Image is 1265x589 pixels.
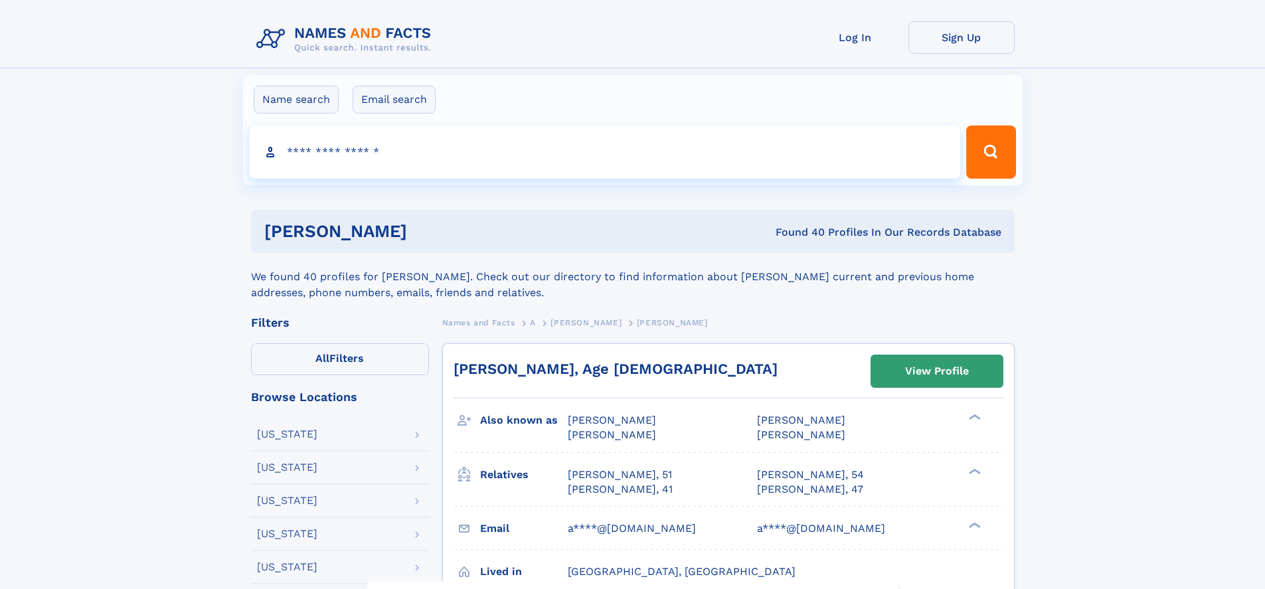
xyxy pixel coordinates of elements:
[254,86,339,114] label: Name search
[353,86,436,114] label: Email search
[257,429,317,440] div: [US_STATE]
[568,414,656,426] span: [PERSON_NAME]
[757,428,845,441] span: [PERSON_NAME]
[757,467,864,482] a: [PERSON_NAME], 54
[966,467,981,475] div: ❯
[550,318,622,327] span: [PERSON_NAME]
[871,355,1003,387] a: View Profile
[568,428,656,441] span: [PERSON_NAME]
[568,467,672,482] a: [PERSON_NAME], 51
[257,462,317,473] div: [US_STATE]
[530,314,536,331] a: A
[257,529,317,539] div: [US_STATE]
[966,413,981,422] div: ❯
[757,414,845,426] span: [PERSON_NAME]
[480,463,568,486] h3: Relatives
[550,314,622,331] a: [PERSON_NAME]
[908,21,1015,54] a: Sign Up
[480,517,568,540] h3: Email
[264,223,592,240] h1: [PERSON_NAME]
[251,317,429,329] div: Filters
[966,126,1015,179] button: Search Button
[530,318,536,327] span: A
[251,391,429,403] div: Browse Locations
[251,343,429,375] label: Filters
[480,560,568,583] h3: Lived in
[250,126,961,179] input: search input
[591,225,1001,240] div: Found 40 Profiles In Our Records Database
[251,253,1015,301] div: We found 40 profiles for [PERSON_NAME]. Check out our directory to find information about [PERSON...
[442,314,515,331] a: Names and Facts
[257,562,317,572] div: [US_STATE]
[905,356,969,386] div: View Profile
[757,482,863,497] a: [PERSON_NAME], 47
[480,409,568,432] h3: Also known as
[637,318,708,327] span: [PERSON_NAME]
[966,521,981,529] div: ❯
[568,482,673,497] a: [PERSON_NAME], 41
[568,565,796,578] span: [GEOGRAPHIC_DATA], [GEOGRAPHIC_DATA]
[802,21,908,54] a: Log In
[257,495,317,506] div: [US_STATE]
[315,352,329,365] span: All
[251,21,442,57] img: Logo Names and Facts
[454,361,778,377] a: [PERSON_NAME], Age [DEMOGRAPHIC_DATA]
